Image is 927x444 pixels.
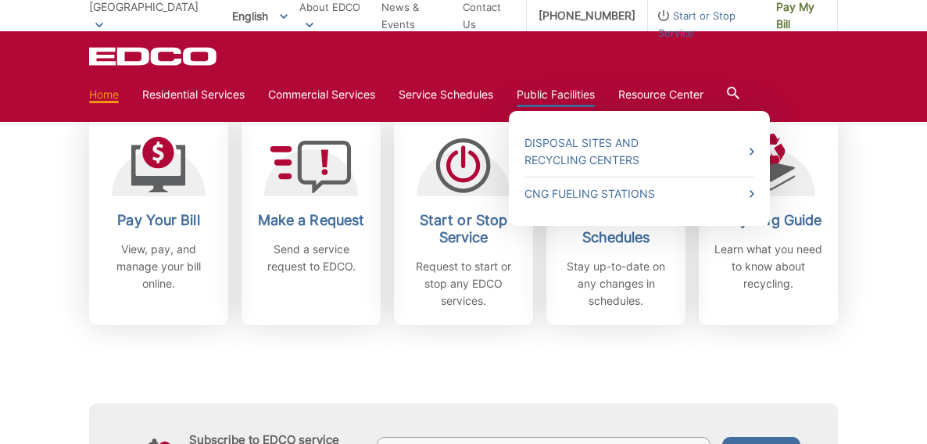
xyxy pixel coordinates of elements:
p: Stay up-to-date on any changes in schedules. [558,258,674,310]
h2: Start or Stop Service [406,212,521,246]
a: CNG Fueling Stations [524,185,754,202]
a: EDCD logo. Return to the homepage. [89,47,219,66]
a: Make a Request Send a service request to EDCO. [242,118,381,325]
p: Send a service request to EDCO. [253,241,369,275]
a: Disposal Sites and Recycling Centers [524,134,754,169]
a: Service Schedules [399,86,493,103]
p: View, pay, and manage your bill online. [101,241,217,292]
a: Commercial Services [268,86,375,103]
a: Residential Services [142,86,245,103]
p: Request to start or stop any EDCO services. [406,258,521,310]
h2: Service Schedules [558,212,674,246]
a: Resource Center [618,86,703,103]
a: Pay Your Bill View, pay, and manage your bill online. [89,118,228,325]
a: Home [89,86,119,103]
h2: Make a Request [253,212,369,229]
span: English [220,3,299,29]
a: Public Facilities [517,86,595,103]
h2: Pay Your Bill [101,212,217,229]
